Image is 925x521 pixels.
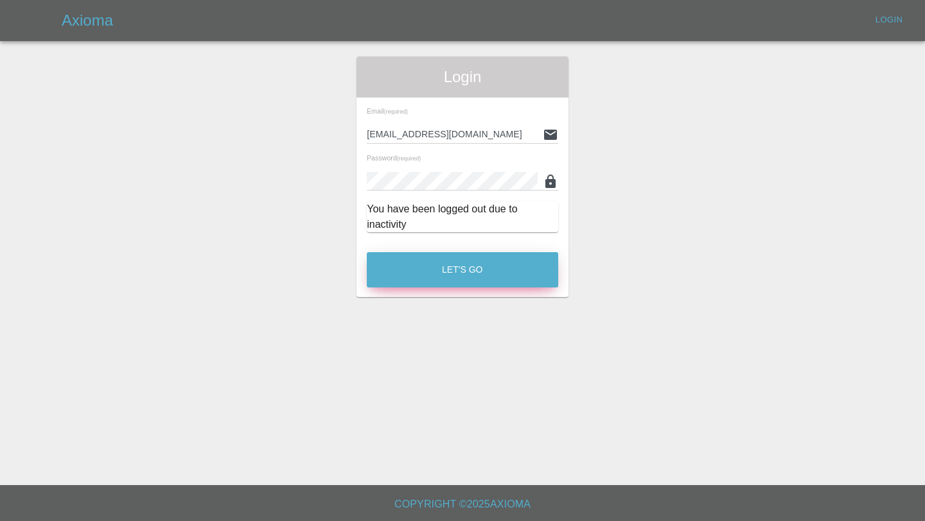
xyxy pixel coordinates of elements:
[397,156,421,162] small: (required)
[62,10,113,31] h5: Axioma
[367,107,408,115] span: Email
[367,154,421,162] span: Password
[367,67,558,87] span: Login
[868,10,910,30] a: Login
[10,495,915,513] h6: Copyright © 2025 Axioma
[384,109,408,115] small: (required)
[367,252,558,287] button: Let's Go
[367,201,558,232] div: You have been logged out due to inactivity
